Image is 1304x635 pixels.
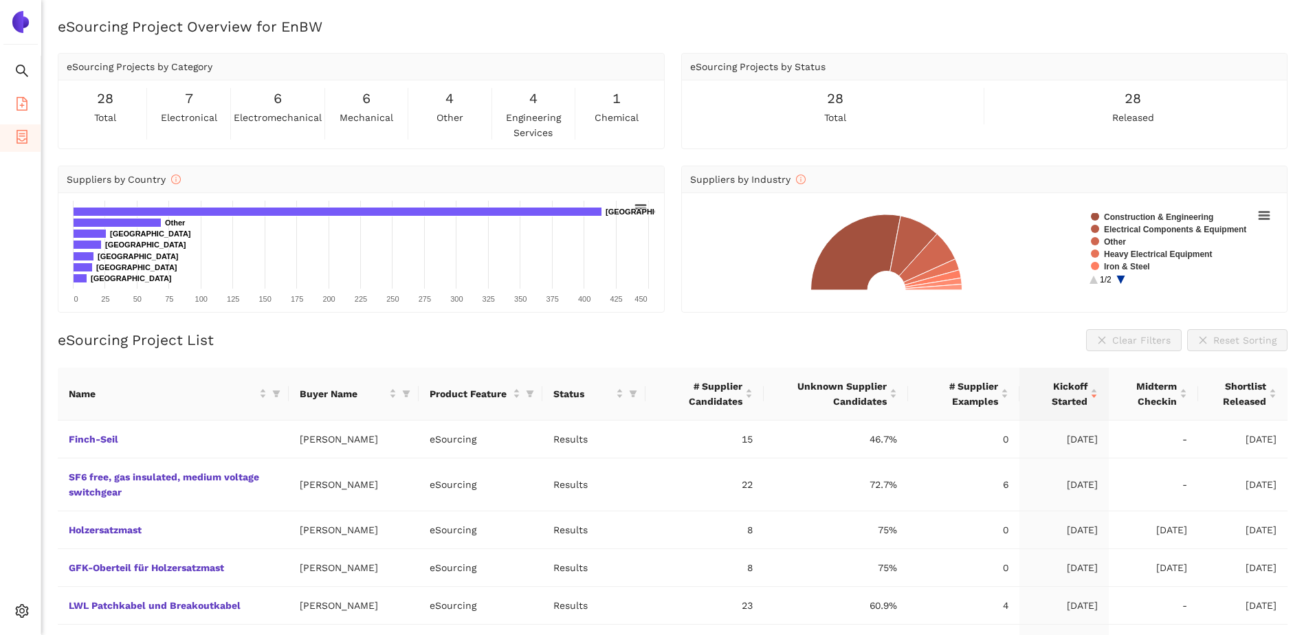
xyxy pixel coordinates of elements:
text: 250 [386,295,399,303]
span: filter [269,383,283,404]
td: [DATE] [1109,511,1198,549]
td: [PERSON_NAME] [289,587,419,625]
th: this column's title is Name,this column is sortable [58,368,289,421]
span: total [824,110,846,125]
td: [DATE] [1109,549,1198,587]
text: Electrical Components & Equipment [1104,225,1246,234]
span: Midterm Checkin [1120,379,1177,409]
th: this column's title is Buyer Name,this column is sortable [289,368,419,421]
td: [DATE] [1198,511,1288,549]
span: Suppliers by Industry [690,174,806,185]
span: filter [523,383,537,404]
td: 22 [645,458,764,511]
th: this column's title is Unknown Supplier Candidates,this column is sortable [764,368,908,421]
span: Buyer Name [300,386,386,401]
td: [DATE] [1019,511,1109,549]
span: Kickoff Started [1030,379,1087,409]
text: 300 [450,295,463,303]
span: Suppliers by Country [67,174,181,185]
th: this column's title is Shortlist Released,this column is sortable [1198,368,1288,421]
text: 225 [355,295,367,303]
td: 0 [908,511,1019,549]
span: 6 [362,88,371,109]
th: this column's title is # Supplier Candidates,this column is sortable [645,368,764,421]
span: # Supplier Examples [919,379,998,409]
text: [GEOGRAPHIC_DATA] [96,263,177,271]
text: [GEOGRAPHIC_DATA] [110,230,191,238]
text: [GEOGRAPHIC_DATA] [98,252,179,260]
button: closeReset Sorting [1187,329,1288,351]
text: 325 [483,295,495,303]
span: Status [553,386,613,401]
td: 72.7% [764,458,908,511]
text: [GEOGRAPHIC_DATA] [606,208,687,216]
span: container [15,125,29,153]
span: setting [15,599,29,627]
text: 425 [610,295,622,303]
text: 350 [514,295,527,303]
span: 1 [612,88,621,109]
span: filter [272,390,280,398]
span: filter [626,383,640,404]
text: 450 [634,295,647,303]
td: Results [542,587,645,625]
text: 150 [258,295,271,303]
td: 46.7% [764,421,908,458]
text: 100 [195,295,208,303]
span: eSourcing Projects by Status [690,61,826,72]
td: 60.9% [764,587,908,625]
span: other [436,110,463,125]
span: filter [402,390,410,398]
text: 50 [133,295,142,303]
td: Results [542,549,645,587]
h2: eSourcing Project List [58,330,214,350]
td: 8 [645,549,764,587]
text: 75 [165,295,173,303]
text: 400 [578,295,590,303]
text: [GEOGRAPHIC_DATA] [91,274,172,282]
text: 175 [291,295,303,303]
td: [DATE] [1019,458,1109,511]
td: [DATE] [1019,587,1109,625]
td: 0 [908,421,1019,458]
text: 275 [419,295,431,303]
span: eSourcing Projects by Category [67,61,212,72]
td: 15 [645,421,764,458]
td: [PERSON_NAME] [289,421,419,458]
td: [DATE] [1019,421,1109,458]
span: 28 [97,88,113,109]
td: [PERSON_NAME] [289,458,419,511]
td: 75% [764,511,908,549]
td: [DATE] [1198,421,1288,458]
text: Construction & Engineering [1104,212,1213,222]
td: Results [542,511,645,549]
text: 25 [101,295,109,303]
span: info-circle [171,175,181,184]
text: 125 [227,295,239,303]
span: 7 [185,88,193,109]
span: # Supplier Candidates [656,379,743,409]
th: this column's title is Product Feature,this column is sortable [419,368,542,421]
text: 1/2 [1100,275,1112,285]
td: eSourcing [419,458,542,511]
span: released [1112,110,1154,125]
td: - [1109,587,1198,625]
span: Shortlist Released [1209,379,1266,409]
text: 0 [74,295,78,303]
span: total [94,110,116,125]
span: 28 [827,88,843,109]
th: this column's title is Midterm Checkin,this column is sortable [1109,368,1198,421]
td: [PERSON_NAME] [289,511,419,549]
td: Results [542,458,645,511]
td: [DATE] [1198,549,1288,587]
span: file-add [15,92,29,120]
span: 6 [274,88,282,109]
td: 6 [908,458,1019,511]
text: 200 [322,295,335,303]
td: 8 [645,511,764,549]
span: 4 [529,88,538,109]
span: search [15,59,29,87]
td: 0 [908,549,1019,587]
text: Iron & Steel [1104,262,1150,271]
td: [PERSON_NAME] [289,549,419,587]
